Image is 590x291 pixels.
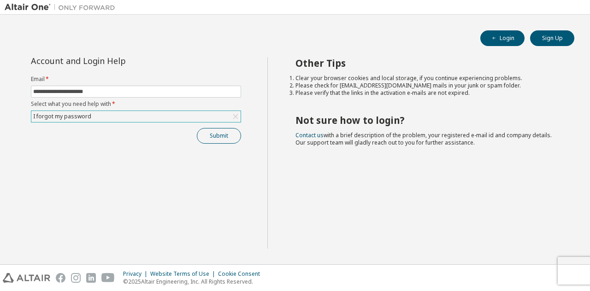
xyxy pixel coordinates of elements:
button: Sign Up [530,30,574,46]
label: Email [31,76,241,83]
p: © 2025 Altair Engineering, Inc. All Rights Reserved. [123,278,265,285]
h2: Not sure how to login? [295,114,558,126]
img: instagram.svg [71,273,81,283]
span: with a brief description of the problem, your registered e-mail id and company details. Our suppo... [295,131,552,146]
div: Website Terms of Use [150,270,218,278]
div: Privacy [123,270,150,278]
button: Login [480,30,525,46]
div: I forgot my password [32,111,93,122]
li: Please check for [EMAIL_ADDRESS][DOMAIN_NAME] mails in your junk or spam folder. [295,82,558,89]
img: Altair One [5,3,120,12]
a: Contact us [295,131,324,139]
div: Account and Login Help [31,57,199,64]
li: Please verify that the links in the activation e-mails are not expired. [295,89,558,97]
img: youtube.svg [101,273,115,283]
img: altair_logo.svg [3,273,50,283]
h2: Other Tips [295,57,558,69]
label: Select what you need help with [31,100,241,108]
img: linkedin.svg [86,273,96,283]
button: Submit [197,128,241,144]
div: Cookie Consent [218,270,265,278]
div: I forgot my password [31,111,241,122]
li: Clear your browser cookies and local storage, if you continue experiencing problems. [295,75,558,82]
img: facebook.svg [56,273,65,283]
